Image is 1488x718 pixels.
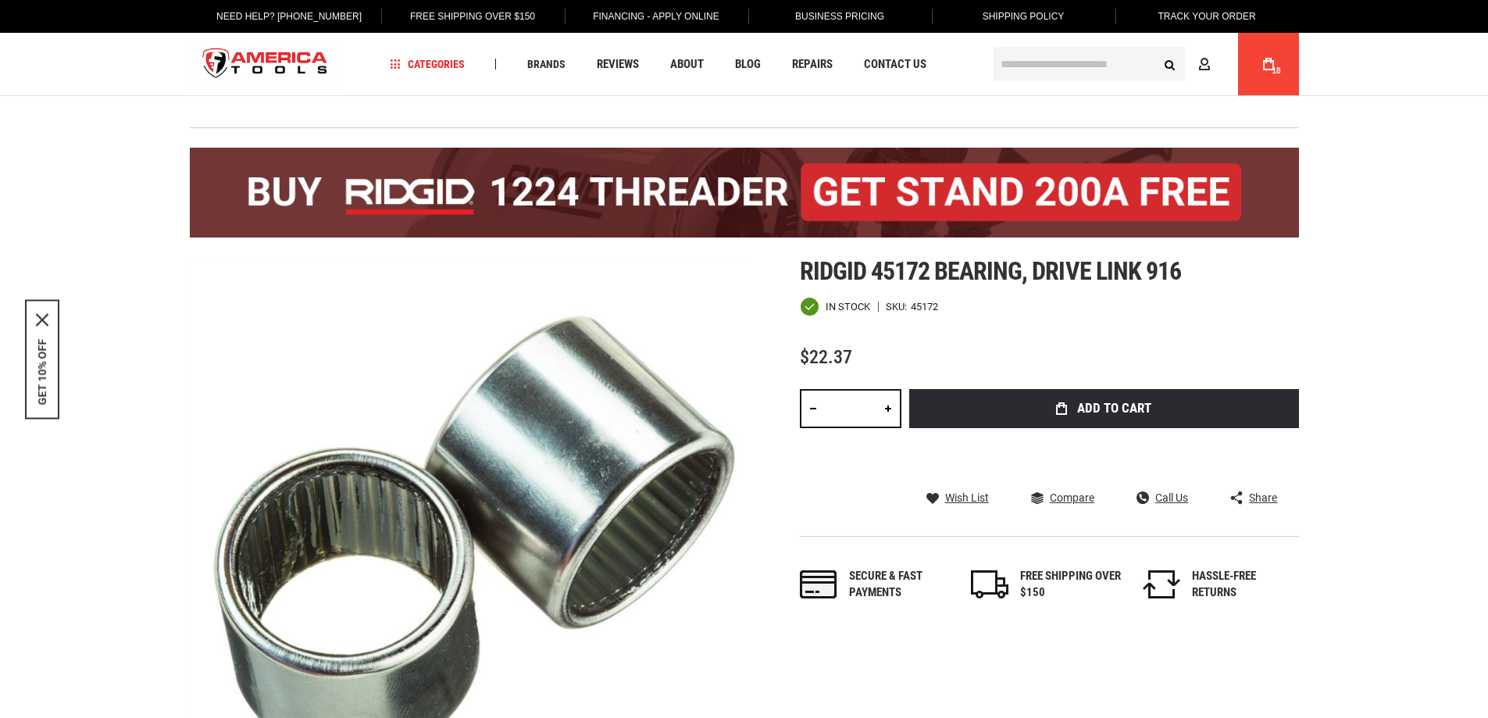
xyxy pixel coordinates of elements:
img: BOGO: Buy the RIDGID® 1224 Threader (26092), get the 92467 200A Stand FREE! [190,148,1299,238]
a: Compare [1031,491,1094,505]
iframe: Secure express checkout frame [906,433,1302,478]
span: Reviews [597,59,639,70]
a: store logo [190,35,341,94]
a: About [663,54,711,75]
img: America Tools [190,35,341,94]
span: Categories [390,59,465,70]
button: Close [36,313,48,326]
button: Add to Cart [909,389,1299,428]
img: returns [1143,570,1180,598]
span: Contact Us [864,59,926,70]
span: About [670,59,704,70]
span: Blog [735,59,761,70]
svg: close icon [36,313,48,326]
div: HASSLE-FREE RETURNS [1192,568,1294,602]
span: Compare [1050,492,1094,503]
span: Brands [527,59,566,70]
div: Availability [800,297,870,316]
a: Repairs [785,54,840,75]
div: 45172 [911,302,938,312]
span: In stock [826,302,870,312]
span: 18 [1272,66,1280,75]
div: Secure & fast payments [849,568,951,602]
strong: SKU [886,302,911,312]
span: Wish List [945,492,989,503]
div: FREE SHIPPING OVER $150 [1020,568,1122,602]
span: Ridgid 45172 bearing, drive link 916 [800,256,1181,286]
a: Reviews [590,54,646,75]
span: $22.37 [800,346,852,368]
span: Repairs [792,59,833,70]
span: Share [1249,492,1277,503]
img: payments [800,570,837,598]
a: Categories [383,54,472,75]
img: shipping [971,570,1008,598]
a: Contact Us [857,54,933,75]
button: Search [1155,49,1185,79]
iframe: LiveChat chat widget [1269,669,1488,718]
a: Blog [728,54,768,75]
span: Add to Cart [1077,402,1151,415]
a: Call Us [1137,491,1188,505]
span: Shipping Policy [983,11,1065,22]
span: Call Us [1155,492,1188,503]
a: Brands [520,54,573,75]
button: GET 10% OFF [36,338,48,405]
a: 18 [1254,33,1283,95]
a: Wish List [926,491,989,505]
div: Add to Cart [909,436,1299,475]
